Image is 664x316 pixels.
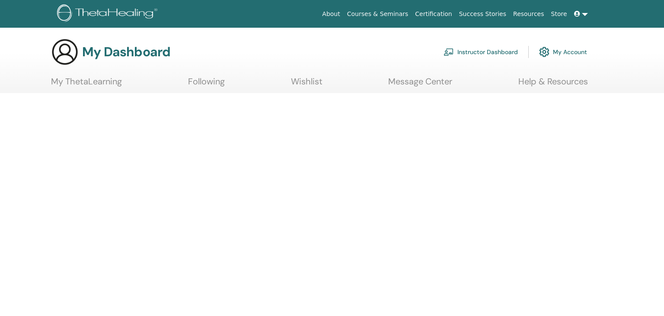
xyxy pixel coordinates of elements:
[51,38,79,66] img: generic-user-icon.jpg
[539,45,549,59] img: cog.svg
[82,44,170,60] h3: My Dashboard
[319,6,343,22] a: About
[57,4,160,24] img: logo.png
[412,6,455,22] a: Certification
[510,6,548,22] a: Resources
[518,76,588,93] a: Help & Resources
[291,76,322,93] a: Wishlist
[456,6,510,22] a: Success Stories
[51,76,122,93] a: My ThetaLearning
[548,6,571,22] a: Store
[539,42,587,61] a: My Account
[444,48,454,56] img: chalkboard-teacher.svg
[388,76,452,93] a: Message Center
[444,42,518,61] a: Instructor Dashboard
[188,76,225,93] a: Following
[344,6,412,22] a: Courses & Seminars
